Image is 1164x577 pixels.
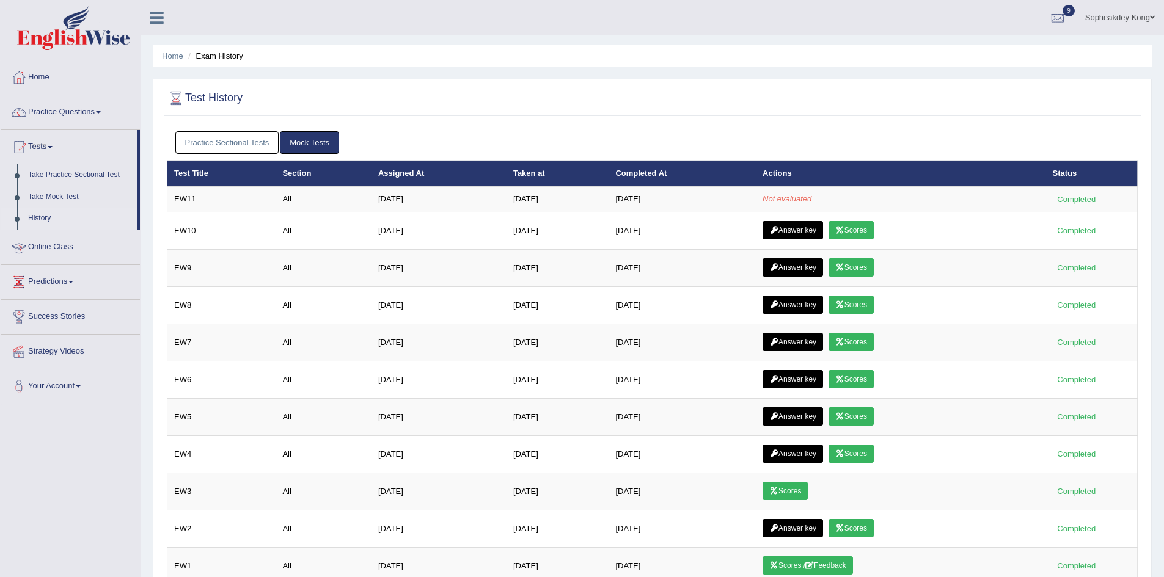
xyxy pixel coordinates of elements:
[167,186,276,212] td: EW11
[276,249,372,286] td: All
[276,435,372,473] td: All
[1,300,140,330] a: Success Stories
[756,161,1045,186] th: Actions
[1053,373,1100,386] div: Completed
[167,398,276,435] td: EW5
[1053,261,1100,274] div: Completed
[23,186,137,208] a: Take Mock Test
[609,186,756,212] td: [DATE]
[372,398,507,435] td: [DATE]
[507,249,609,286] td: [DATE]
[167,249,276,286] td: EW9
[23,164,137,186] a: Take Practice Sectional Test
[1,230,140,261] a: Online Class
[763,296,823,314] a: Answer key
[1053,193,1100,206] div: Completed
[276,473,372,510] td: All
[1,265,140,296] a: Predictions
[609,435,756,473] td: [DATE]
[167,286,276,324] td: EW8
[829,407,874,426] a: Scores
[507,510,609,547] td: [DATE]
[763,407,823,426] a: Answer key
[763,445,823,463] a: Answer key
[167,510,276,547] td: EW2
[167,473,276,510] td: EW3
[1053,410,1100,423] div: Completed
[609,212,756,249] td: [DATE]
[280,131,339,154] a: Mock Tests
[507,286,609,324] td: [DATE]
[829,296,874,314] a: Scores
[276,186,372,212] td: All
[1063,5,1075,16] span: 9
[609,249,756,286] td: [DATE]
[372,435,507,473] td: [DATE]
[372,161,507,186] th: Assigned At
[763,482,808,500] a: Scores
[763,370,823,388] a: Answer key
[507,324,609,361] td: [DATE]
[609,161,756,186] th: Completed At
[763,519,823,537] a: Answer key
[276,161,372,186] th: Section
[167,212,276,249] td: EW10
[763,221,823,239] a: Answer key
[507,473,609,510] td: [DATE]
[1,335,140,365] a: Strategy Videos
[372,286,507,324] td: [DATE]
[507,361,609,398] td: [DATE]
[276,286,372,324] td: All
[276,212,372,249] td: All
[372,510,507,547] td: [DATE]
[372,361,507,398] td: [DATE]
[507,435,609,473] td: [DATE]
[609,361,756,398] td: [DATE]
[167,324,276,361] td: EW7
[167,89,243,107] h2: Test History
[372,212,507,249] td: [DATE]
[1053,559,1100,572] div: Completed
[829,370,874,388] a: Scores
[609,324,756,361] td: [DATE]
[276,361,372,398] td: All
[829,445,874,463] a: Scores
[175,131,279,154] a: Practice Sectional Tests
[276,324,372,361] td: All
[609,473,756,510] td: [DATE]
[1,95,140,126] a: Practice Questions
[1,369,140,400] a: Your Account
[507,398,609,435] td: [DATE]
[829,333,874,351] a: Scores
[372,473,507,510] td: [DATE]
[507,186,609,212] td: [DATE]
[1046,161,1138,186] th: Status
[1053,522,1100,535] div: Completed
[763,556,853,575] a: Scores /Feedback
[23,208,137,230] a: History
[829,258,874,277] a: Scores
[1,60,140,91] a: Home
[763,194,811,203] em: Not evaluated
[507,212,609,249] td: [DATE]
[162,51,183,60] a: Home
[1053,299,1100,311] div: Completed
[829,519,874,537] a: Scores
[167,161,276,186] th: Test Title
[609,510,756,547] td: [DATE]
[763,258,823,277] a: Answer key
[507,161,609,186] th: Taken at
[185,50,243,62] li: Exam History
[1053,224,1100,237] div: Completed
[1,130,137,161] a: Tests
[372,186,507,212] td: [DATE]
[276,398,372,435] td: All
[1053,448,1100,460] div: Completed
[829,221,874,239] a: Scores
[609,398,756,435] td: [DATE]
[276,510,372,547] td: All
[1053,485,1100,498] div: Completed
[167,361,276,398] td: EW6
[763,333,823,351] a: Answer key
[372,324,507,361] td: [DATE]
